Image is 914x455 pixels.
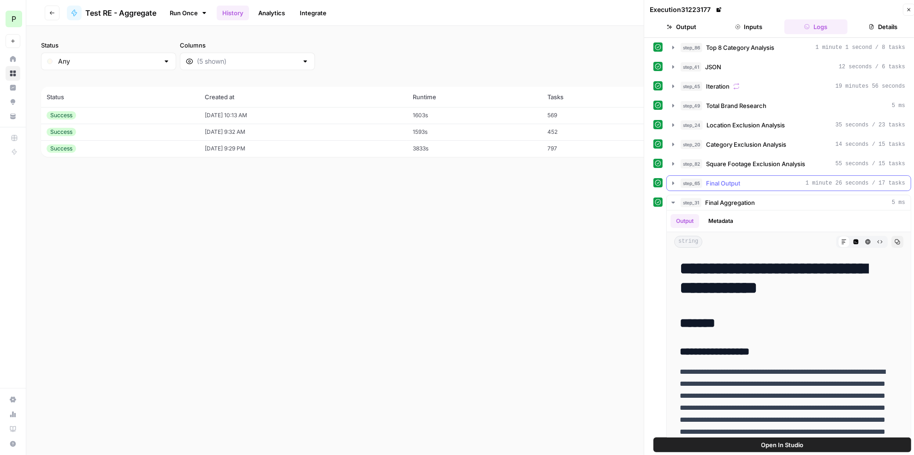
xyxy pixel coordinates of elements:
[717,19,781,34] button: Inputs
[681,159,702,168] span: step_82
[542,87,648,107] th: Tasks
[6,407,20,422] a: Usage
[667,156,911,171] button: 55 seconds / 15 tasks
[199,140,408,157] td: [DATE] 9:29 PM
[164,5,213,21] a: Run Once
[703,214,739,228] button: Metadata
[41,87,199,107] th: Status
[761,440,804,449] span: Open In Studio
[836,140,905,149] span: 14 seconds / 15 tasks
[6,422,20,437] a: Learning Hub
[706,179,740,188] span: Final Output
[836,160,905,168] span: 55 seconds / 15 tasks
[681,179,702,188] span: step_65
[47,128,76,136] div: Success
[667,60,911,74] button: 12 seconds / 6 tasks
[667,79,911,94] button: 19 minutes 56 seconds
[12,13,16,24] span: P
[407,140,542,157] td: 3833s
[197,57,298,66] input: (5 shown)
[674,236,702,248] span: string
[892,102,905,110] span: 5 ms
[407,107,542,124] td: 1603s
[667,195,911,210] button: 5 ms
[681,82,702,91] span: step_45
[6,80,20,95] a: Insights
[816,43,905,52] span: 1 minute 1 second / 8 tasks
[542,107,648,124] td: 569
[199,87,408,107] th: Created at
[58,57,159,66] input: Any
[892,198,905,207] span: 5 ms
[407,87,542,107] th: Runtime
[681,62,701,72] span: step_41
[180,41,315,50] label: Columns
[199,107,408,124] td: [DATE] 10:13 AM
[6,52,20,66] a: Home
[681,43,702,52] span: step_86
[6,95,20,109] a: Opportunities
[650,19,713,34] button: Output
[706,159,805,168] span: Square Footage Exclusion Analysis
[806,179,905,187] span: 1 minute 26 seconds / 17 tasks
[542,124,648,140] td: 452
[667,137,911,152] button: 14 seconds / 15 tasks
[41,41,176,50] label: Status
[6,7,20,30] button: Workspace: Paragon
[706,140,786,149] span: Category Exclusion Analysis
[705,62,721,72] span: JSON
[681,198,701,207] span: step_31
[706,43,774,52] span: Top 8 Category Analysis
[706,120,785,130] span: Location Exclusion Analysis
[542,140,648,157] td: 797
[6,109,20,124] a: Your Data
[667,118,911,132] button: 35 seconds / 23 tasks
[681,101,702,110] span: step_49
[199,124,408,140] td: [DATE] 9:32 AM
[667,176,911,191] button: 1 minute 26 seconds / 17 tasks
[41,70,899,87] span: (3 records)
[67,6,156,20] a: Test RE - Aggregate
[667,210,911,441] div: 5 ms
[653,437,911,452] button: Open In Studio
[839,63,905,71] span: 12 seconds / 6 tasks
[407,124,542,140] td: 1593s
[784,19,848,34] button: Logs
[681,120,703,130] span: step_24
[706,82,730,91] span: Iteration
[47,111,76,120] div: Success
[85,7,156,18] span: Test RE - Aggregate
[836,82,905,90] span: 19 minutes 56 seconds
[705,198,755,207] span: Final Aggregation
[294,6,332,20] a: Integrate
[253,6,291,20] a: Analytics
[681,140,702,149] span: step_20
[671,214,699,228] button: Output
[836,121,905,129] span: 35 seconds / 23 tasks
[47,144,76,153] div: Success
[217,6,249,20] a: History
[667,40,911,55] button: 1 minute 1 second / 8 tasks
[706,101,766,110] span: Total Brand Research
[667,98,911,113] button: 5 ms
[6,392,20,407] a: Settings
[6,66,20,81] a: Browse
[650,5,724,14] div: Execution 31223177
[6,437,20,451] button: Help + Support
